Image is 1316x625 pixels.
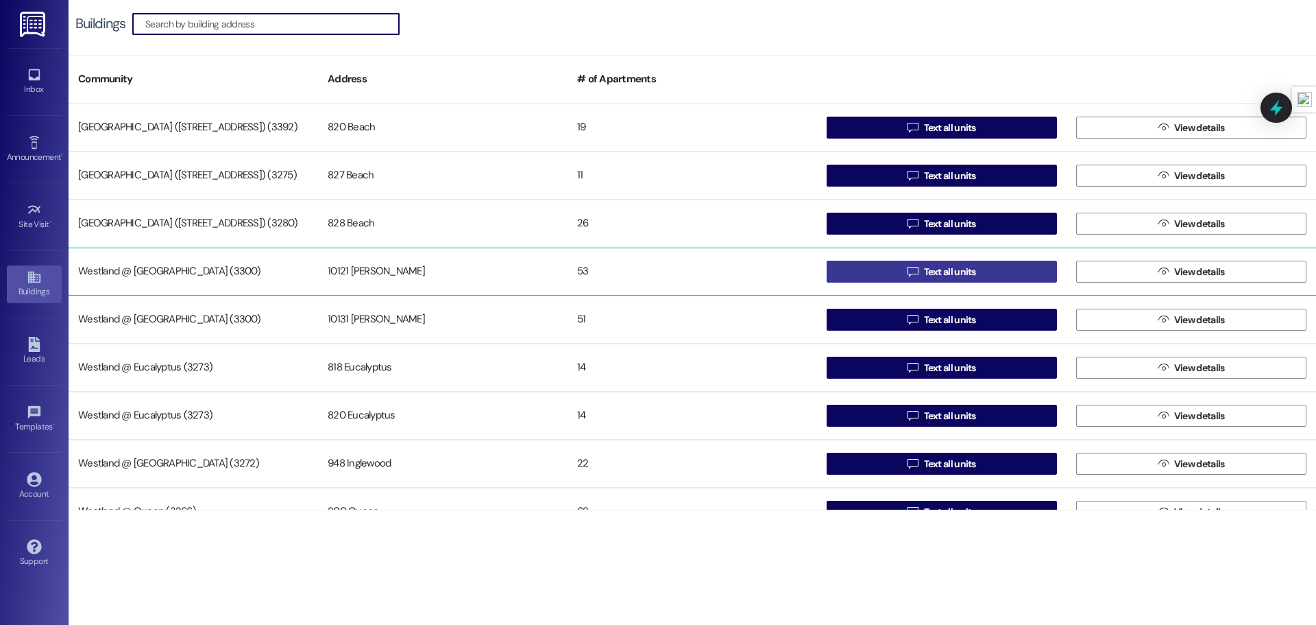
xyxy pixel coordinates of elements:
span: View details [1174,217,1225,231]
div: 200 Queen [318,498,568,526]
button: View details [1076,405,1306,427]
span: • [49,217,51,227]
div: 11 [568,162,817,189]
div: 62 [568,498,817,526]
div: 14 [568,354,817,381]
button: View details [1076,309,1306,331]
i:  [907,506,918,517]
span: View details [1174,361,1225,375]
i:  [907,362,918,373]
span: View details [1174,505,1225,519]
button: View details [1076,165,1306,187]
i:  [907,218,918,229]
div: 19 [568,114,817,141]
div: 14 [568,402,817,429]
div: Westland @ Eucalyptus (3273) [69,402,318,429]
div: Westland @ [GEOGRAPHIC_DATA] (3272) [69,450,318,477]
span: • [53,420,55,429]
div: Address [318,62,568,96]
button: View details [1076,117,1306,139]
div: 22 [568,450,817,477]
i:  [907,266,918,277]
button: Text all units [827,501,1057,523]
span: Text all units [924,313,976,327]
i:  [907,458,918,469]
input: Search by building address [145,14,399,34]
div: Westland @ [GEOGRAPHIC_DATA] (3300) [69,306,318,333]
div: 820 Eucalyptus [318,402,568,429]
div: 26 [568,210,817,237]
i:  [907,314,918,325]
div: 827 Beach [318,162,568,189]
a: Site Visit • [7,198,62,235]
a: Support [7,535,62,572]
div: 820 Beach [318,114,568,141]
span: Text all units [924,217,976,231]
div: Westland @ [GEOGRAPHIC_DATA] (3300) [69,258,318,285]
button: View details [1076,213,1306,235]
button: View details [1076,501,1306,523]
span: Text all units [924,457,976,471]
i:  [1158,362,1169,373]
div: 818 Eucalyptus [318,354,568,381]
i:  [1158,458,1169,469]
span: View details [1174,265,1225,279]
i:  [1158,170,1169,181]
a: Inbox [7,63,62,100]
div: 53 [568,258,817,285]
span: Text all units [924,169,976,183]
div: Westland @ Eucalyptus (3273) [69,354,318,381]
a: Templates • [7,401,62,438]
i:  [1158,506,1169,517]
button: Text all units [827,261,1057,283]
a: Buildings [7,266,62,303]
div: 10131 [PERSON_NAME] [318,306,568,333]
div: 10121 [PERSON_NAME] [318,258,568,285]
a: Account [7,468,62,505]
i:  [1158,314,1169,325]
button: Text all units [827,165,1057,187]
span: Text all units [924,265,976,279]
i:  [1158,266,1169,277]
button: Text all units [827,309,1057,331]
span: View details [1174,409,1225,423]
span: • [61,150,63,160]
i:  [1158,122,1169,133]
span: Text all units [924,361,976,375]
div: Community [69,62,318,96]
div: Westland @ Queen (3266) [69,498,318,526]
button: View details [1076,261,1306,283]
button: View details [1076,357,1306,379]
i:  [1158,218,1169,229]
img: ResiDesk Logo [20,12,48,37]
button: Text all units [827,357,1057,379]
span: View details [1174,169,1225,183]
span: Text all units [924,409,976,423]
i:  [907,410,918,421]
i:  [907,122,918,133]
i:  [1158,410,1169,421]
div: 948 Inglewood [318,450,568,477]
span: View details [1174,121,1225,135]
span: View details [1174,313,1225,327]
button: Text all units [827,213,1057,235]
div: 51 [568,306,817,333]
div: [GEOGRAPHIC_DATA] ([STREET_ADDRESS]) (3280) [69,210,318,237]
button: Text all units [827,453,1057,475]
div: 828 Beach [318,210,568,237]
a: Leads [7,333,62,370]
div: [GEOGRAPHIC_DATA] ([STREET_ADDRESS]) (3275) [69,162,318,189]
div: [GEOGRAPHIC_DATA] ([STREET_ADDRESS]) (3392) [69,114,318,141]
span: View details [1174,457,1225,471]
div: # of Apartments [568,62,817,96]
span: Text all units [924,121,976,135]
div: Buildings [75,16,125,31]
button: View details [1076,453,1306,475]
button: Text all units [827,405,1057,427]
i:  [907,170,918,181]
button: Text all units [827,117,1057,139]
span: Text all units [924,505,976,519]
